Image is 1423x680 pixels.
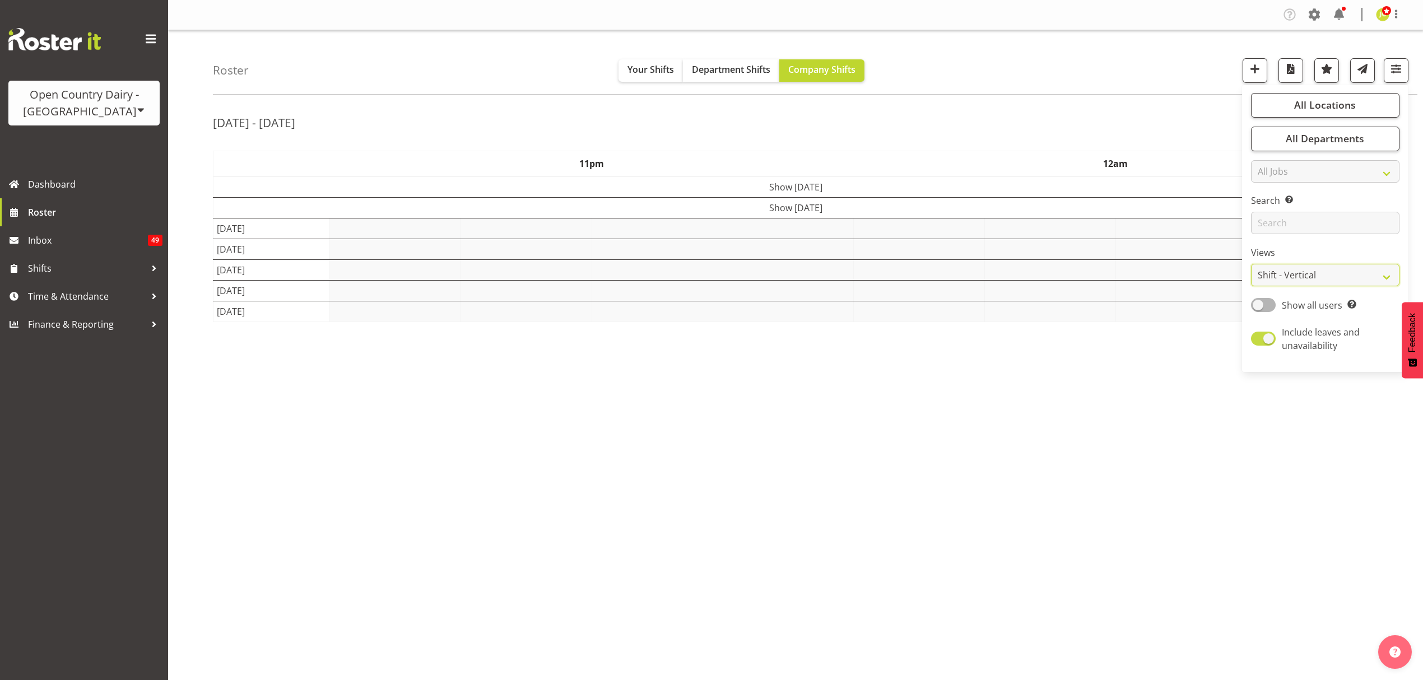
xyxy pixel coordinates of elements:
[1350,58,1375,83] button: Send a list of all shifts for the selected filtered period to all rostered employees.
[1286,132,1364,145] span: All Departments
[1389,646,1401,658] img: help-xxl-2.png
[1243,58,1267,83] button: Add a new shift
[1407,313,1417,352] span: Feedback
[1251,212,1399,234] input: Search
[1282,326,1360,352] span: Include leaves and unavailability
[213,218,330,239] td: [DATE]
[28,316,146,333] span: Finance & Reporting
[28,288,146,305] span: Time & Attendance
[213,259,330,280] td: [DATE]
[213,64,249,77] h4: Roster
[1251,246,1399,259] label: Views
[1278,58,1303,83] button: Download a PDF of the roster according to the set date range.
[854,151,1378,176] th: 12am
[20,86,148,120] div: Open Country Dairy - [GEOGRAPHIC_DATA]
[28,232,148,249] span: Inbox
[788,63,855,76] span: Company Shifts
[213,115,295,130] h2: [DATE] - [DATE]
[779,59,864,82] button: Company Shifts
[213,280,330,301] td: [DATE]
[8,28,101,50] img: Rosterit website logo
[28,260,146,277] span: Shifts
[28,204,162,221] span: Roster
[213,176,1378,198] td: Show [DATE]
[213,197,1378,218] td: Show [DATE]
[683,59,779,82] button: Department Shifts
[213,239,330,259] td: [DATE]
[1376,8,1389,21] img: jessica-greenwood7429.jpg
[1384,58,1408,83] button: Filter Shifts
[28,176,162,193] span: Dashboard
[627,63,674,76] span: Your Shifts
[1402,302,1423,378] button: Feedback - Show survey
[213,301,330,322] td: [DATE]
[148,235,162,246] span: 49
[1294,98,1356,111] span: All Locations
[692,63,770,76] span: Department Shifts
[1251,127,1399,151] button: All Departments
[619,59,683,82] button: Your Shifts
[329,151,854,176] th: 11pm
[1251,93,1399,118] button: All Locations
[1282,299,1342,311] span: Show all users
[1251,194,1399,207] label: Search
[1314,58,1339,83] button: Highlight an important date within the roster.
